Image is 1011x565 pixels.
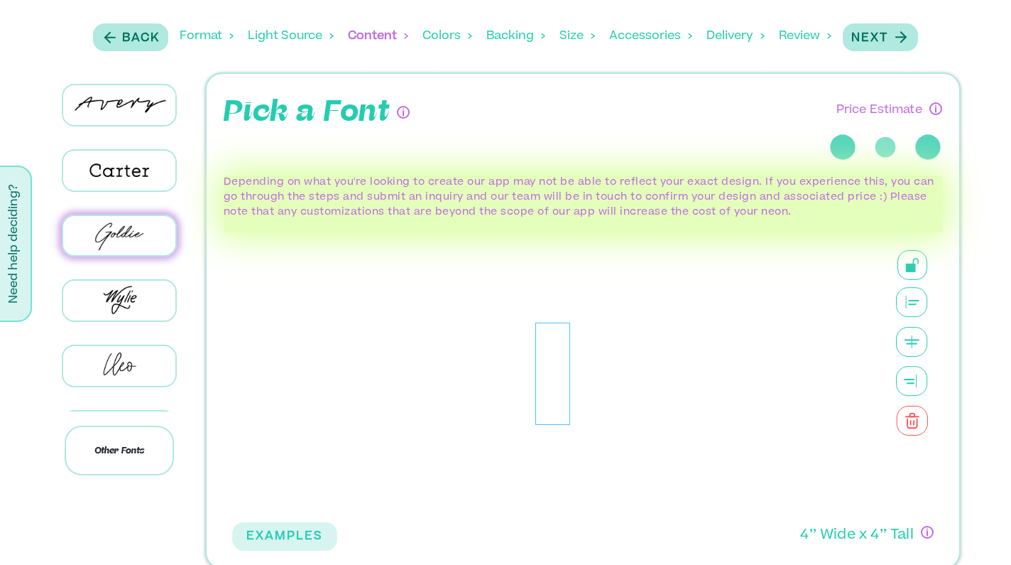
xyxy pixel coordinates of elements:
[65,426,174,475] p: Other Fonts
[180,14,234,58] div: Format
[93,23,168,51] button: Back
[122,30,160,47] p: Back
[63,346,175,386] img: Cleo
[224,91,390,134] p: Pick a Font
[63,216,175,256] img: Goldie
[929,102,942,115] div: Have questions about pricing or just need a human touch? Go through the process and submit an inq...
[232,522,337,551] button: EXAMPLES
[63,85,175,125] img: Avery
[800,526,913,547] p: 4 ’’ Wide x 4 ’’ Tall
[779,14,831,58] div: Review
[486,14,545,58] div: Backing
[940,497,1011,565] iframe: Chat Widget
[921,526,934,539] div: If you have questions about size, or if you can’t design exactly what you want here, no worries! ...
[63,281,175,321] img: Wylie
[63,411,175,451] img: Charlie
[559,14,595,58] div: Size
[829,119,942,176] div: three-dots-loading
[843,23,918,51] button: Next
[706,14,765,58] div: Delivery
[836,98,922,119] p: Price Estimate
[248,14,334,58] div: Light Source
[851,30,888,47] p: Next
[422,14,472,58] div: Colors
[609,14,692,58] div: Accessories
[224,176,942,220] p: Depending on what you're looking to create our app may not be able to reflect your exact design. ...
[63,151,175,190] img: Carter
[348,14,408,58] div: Content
